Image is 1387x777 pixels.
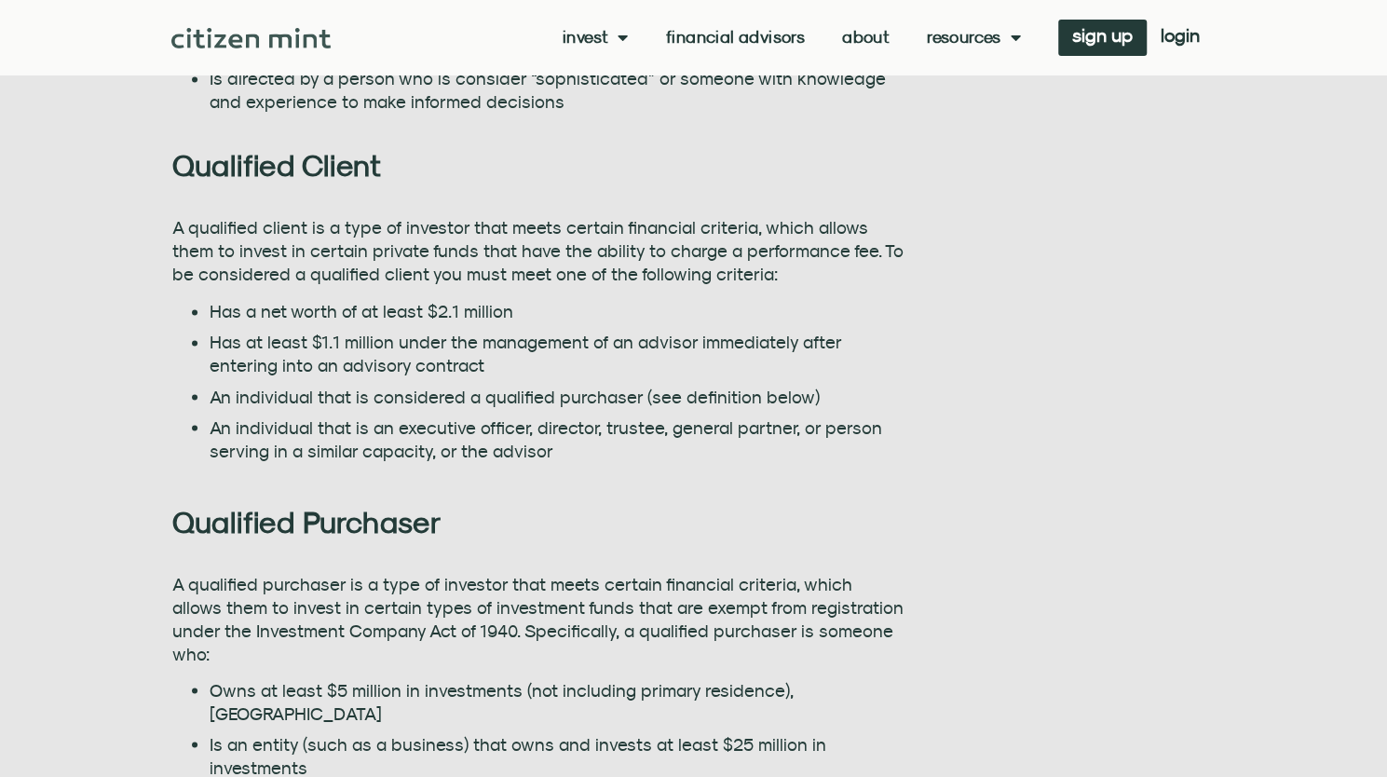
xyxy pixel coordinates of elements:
[210,300,904,323] li: Has a net worth of at least $2.1 million
[563,28,629,47] a: Invest
[210,331,904,377] li: Has at least $1.1 million under the management of an advisor immediately after entering into an a...
[1072,29,1133,42] span: sign up
[171,28,331,48] img: Citizen Mint
[172,572,904,665] p: A qualified purchaser is a type of investor that meets certain financial criteria, which allows t...
[927,28,1021,47] a: Resources
[172,503,442,538] b: Qualified Purchaser
[1161,29,1200,42] span: login
[210,678,904,725] li: Owns at least $5 million in investments (not including primary residence), [GEOGRAPHIC_DATA]
[172,147,381,183] b: Qualified Client
[563,28,1021,47] nav: Menu
[172,216,904,286] p: A qualified client is a type of investor that meets certain financial criteria, which allows them...
[1147,20,1214,56] a: login
[210,67,904,114] li: Is directed by a person who is consider “sophisticated” or someone with knowledge and experience ...
[210,385,904,408] li: An individual that is considered a qualified purchaser (see definition below)
[666,28,805,47] a: Financial Advisors
[1058,20,1147,56] a: sign up
[210,416,904,462] li: An individual that is an executive officer, director, trustee, general partner, or person serving...
[842,28,890,47] a: About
